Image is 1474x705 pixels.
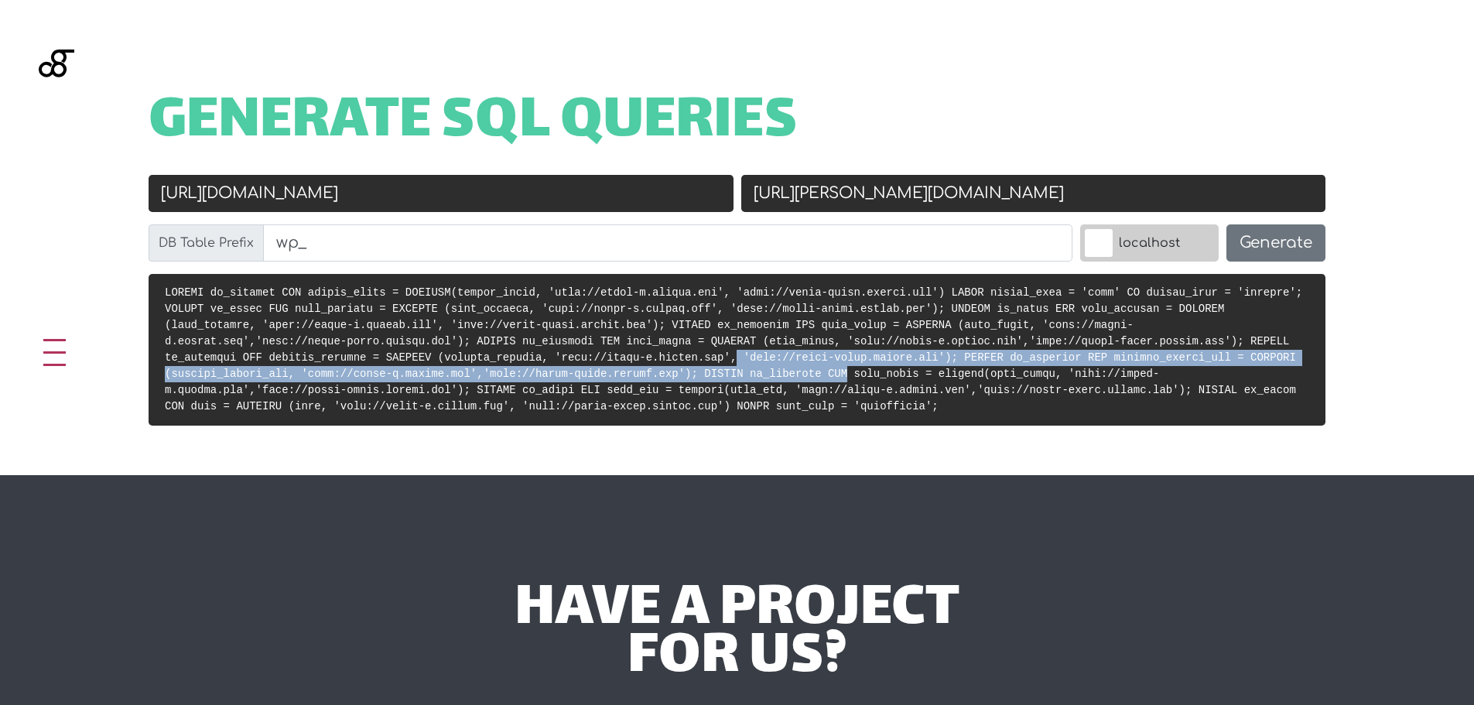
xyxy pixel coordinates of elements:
[149,224,264,262] label: DB Table Prefix
[39,50,74,166] img: Blackgate
[149,175,734,212] input: Old URL
[165,286,1302,412] code: LOREMI do_sitamet CON adipis_elits = DOEIUSM(tempor_incid, 'utla://etdol-m.aliqua.eni', 'admi://v...
[149,99,798,147] span: Generate SQL Queries
[263,224,1072,262] input: wp_
[741,175,1326,212] input: New URL
[1080,224,1219,262] label: localhost
[279,587,1195,683] div: have a project for us?
[1226,224,1325,262] button: Generate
